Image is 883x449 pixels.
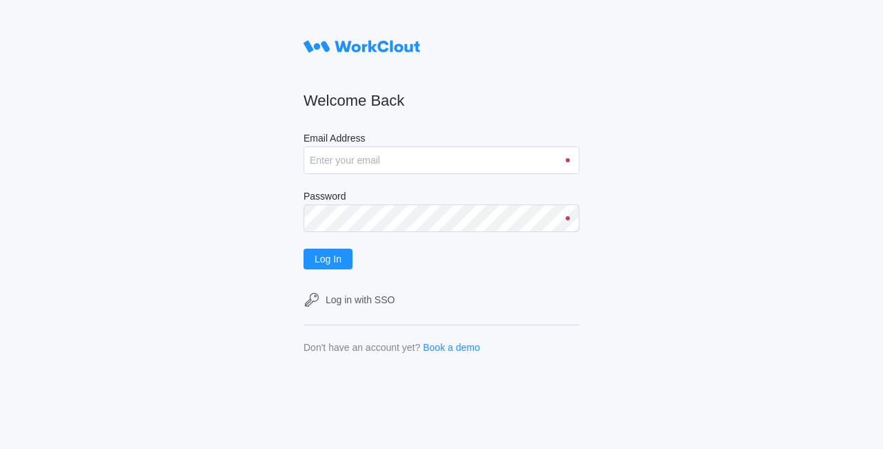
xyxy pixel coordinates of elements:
[423,342,480,353] a: Book a demo
[315,254,341,264] span: Log In
[304,249,353,269] button: Log In
[304,146,579,174] input: Enter your email
[304,191,579,204] label: Password
[304,342,420,353] div: Don't have an account yet?
[304,292,579,308] a: Log in with SSO
[326,294,395,305] div: Log in with SSO
[304,91,579,111] h2: Welcome Back
[304,133,579,146] label: Email Address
